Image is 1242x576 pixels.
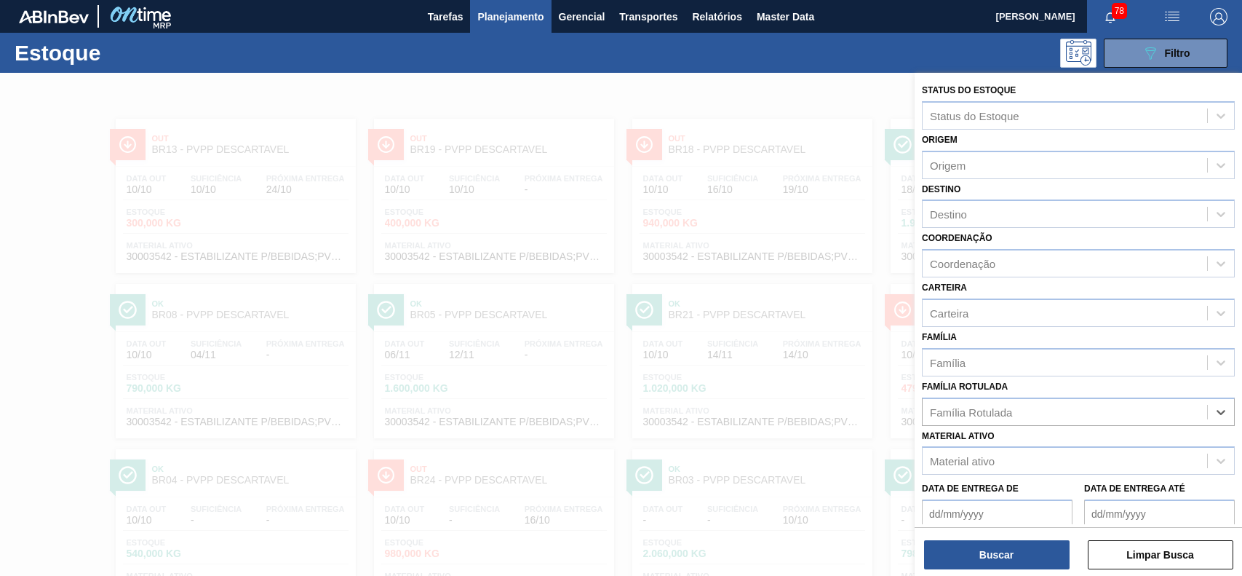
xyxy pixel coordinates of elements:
label: Data de Entrega de [922,484,1019,494]
label: Carteira [922,283,967,293]
label: Status do Estoque [922,85,1016,95]
input: dd/mm/yyyy [922,500,1072,529]
div: Origem [930,159,966,171]
label: Família Rotulada [922,382,1008,392]
div: Família Rotulada [930,406,1012,418]
div: Carteira [930,307,968,319]
span: Tarefas [428,8,463,25]
label: Destino [922,184,960,194]
span: Planejamento [477,8,544,25]
div: Material ativo [930,455,995,467]
div: Status do Estoque [930,109,1019,122]
span: 78 [1112,3,1127,19]
span: Relatórios [692,8,741,25]
label: Data de Entrega até [1084,484,1185,494]
label: Coordenação [922,233,992,243]
input: dd/mm/yyyy [1084,500,1235,529]
div: Pogramando: nenhum usuário selecionado [1060,39,1096,68]
img: Logout [1210,8,1227,25]
div: Coordenação [930,258,995,270]
label: Família [922,332,957,342]
button: Filtro [1104,39,1227,68]
img: userActions [1163,8,1181,25]
img: TNhmsLtSVTkK8tSr43FrP2fwEKptu5GPRR3wAAAABJRU5ErkJggg== [19,10,89,23]
button: Notificações [1087,7,1134,27]
span: Filtro [1165,47,1190,59]
label: Material ativo [922,431,995,441]
div: Família [930,356,966,368]
span: Transportes [619,8,677,25]
div: Destino [930,208,967,221]
label: Origem [922,135,958,145]
span: Gerencial [559,8,605,25]
span: Master Data [757,8,814,25]
h1: Estoque [15,44,228,61]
